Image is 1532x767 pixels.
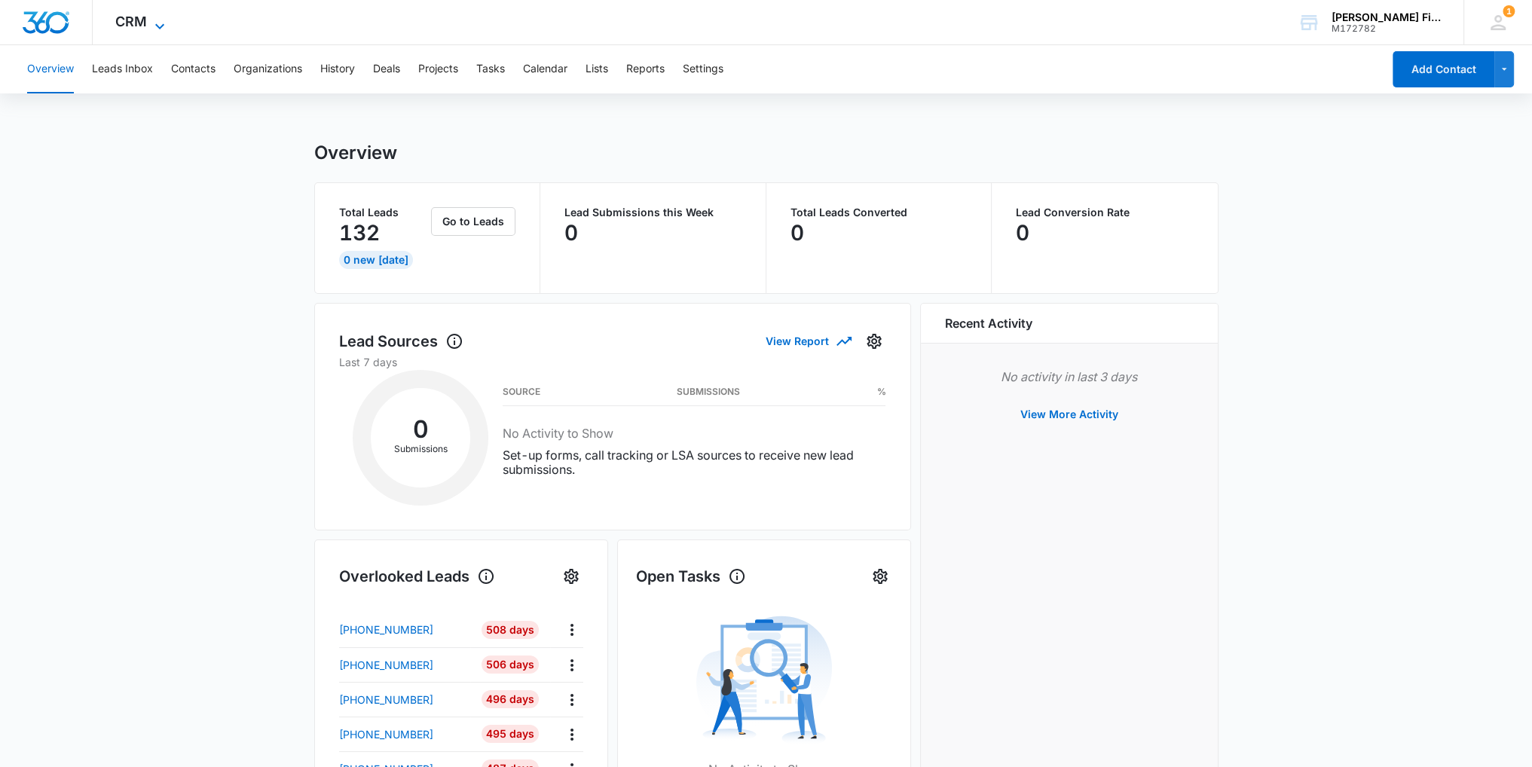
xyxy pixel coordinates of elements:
button: Actions [560,618,583,641]
p: No activity in last 3 days [945,368,1194,386]
h2: 0 [371,420,470,439]
p: [PHONE_NUMBER] [339,692,433,707]
button: Tasks [476,45,505,93]
p: [PHONE_NUMBER] [339,622,433,637]
button: Actions [560,653,583,677]
p: Set-up forms, call tracking or LSA sources to receive new lead submissions. [503,448,885,477]
p: [PHONE_NUMBER] [339,657,433,673]
a: [PHONE_NUMBER] [339,726,471,742]
p: Submissions [371,442,470,456]
h1: Overlooked Leads [339,565,495,588]
button: Overview [27,45,74,93]
button: Organizations [234,45,302,93]
div: account id [1332,23,1442,34]
span: CRM [115,14,147,29]
h3: No Activity to Show [503,424,885,442]
p: Last 7 days [339,354,886,370]
button: Add Contact [1393,51,1494,87]
a: [PHONE_NUMBER] [339,622,471,637]
h1: Open Tasks [636,565,746,588]
button: View More Activity [1005,396,1133,432]
button: Calendar [523,45,567,93]
p: Lead Conversion Rate [1016,207,1194,218]
div: 506 Days [482,655,539,674]
div: 0 New [DATE] [339,251,413,269]
div: 495 Days [482,725,539,743]
p: 0 [1016,221,1029,245]
p: Lead Submissions this Week [564,207,742,218]
button: Leads Inbox [92,45,153,93]
h3: % [876,388,885,396]
button: Settings [559,564,583,588]
span: 1 [1503,5,1515,17]
button: Go to Leads [431,207,515,236]
button: Settings [868,564,892,588]
p: Total Leads Converted [790,207,968,218]
a: [PHONE_NUMBER] [339,692,471,707]
button: Settings [862,329,886,353]
a: Go to Leads [431,215,515,228]
button: Projects [418,45,458,93]
a: [PHONE_NUMBER] [339,657,471,673]
h3: Source [503,388,540,396]
h1: Overview [314,142,397,164]
div: notifications count [1503,5,1515,17]
p: [PHONE_NUMBER] [339,726,433,742]
p: Total Leads [339,207,429,218]
p: 132 [339,221,380,245]
button: Actions [560,688,583,711]
h6: Recent Activity [945,314,1032,332]
div: 496 Days [482,690,539,708]
p: 0 [564,221,578,245]
h1: Lead Sources [339,330,463,353]
button: Lists [586,45,608,93]
button: History [320,45,355,93]
div: account name [1332,11,1442,23]
p: 0 [790,221,804,245]
div: 508 Days [482,621,539,639]
button: View Report [766,328,850,354]
h3: Submissions [677,388,740,396]
button: Reports [626,45,665,93]
button: Contacts [171,45,216,93]
button: Settings [683,45,723,93]
button: Deals [373,45,400,93]
button: Actions [560,723,583,746]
